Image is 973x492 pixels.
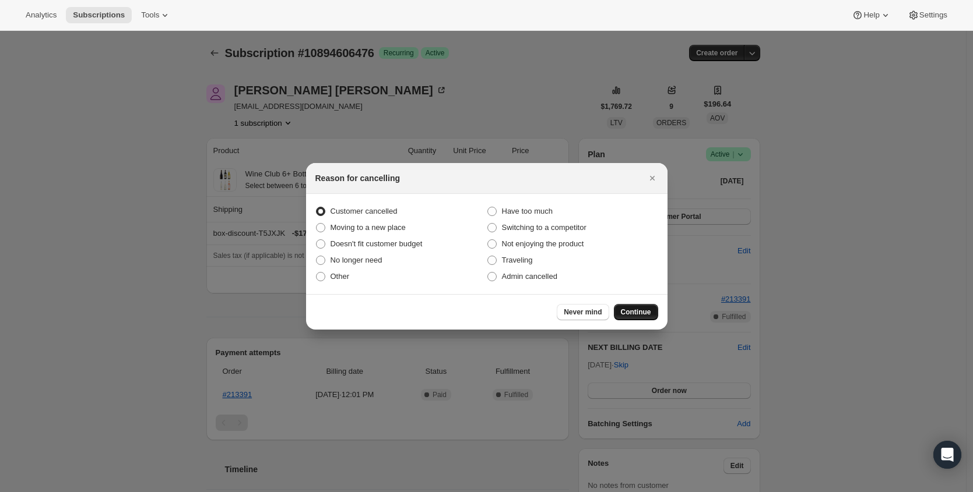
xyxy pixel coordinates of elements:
span: Admin cancelled [502,272,557,281]
button: Analytics [19,7,64,23]
h2: Reason for cancelling [315,172,400,184]
span: Traveling [502,256,533,264]
span: Help [863,10,879,20]
button: Continue [614,304,658,320]
span: Other [331,272,350,281]
button: Tools [134,7,178,23]
span: Subscriptions [73,10,125,20]
button: Never mind [557,304,609,320]
div: Open Intercom Messenger [933,441,961,469]
button: Subscriptions [66,7,132,23]
button: Close [644,170,661,186]
span: Never mind [564,307,602,317]
span: Continue [621,307,651,317]
span: Tools [141,10,159,20]
button: Settings [901,7,954,23]
span: Doesn't fit customer budget [331,239,423,248]
span: No longer need [331,256,382,264]
span: Settings [919,10,947,20]
button: Help [845,7,898,23]
span: Moving to a new place [331,223,406,232]
span: Switching to a competitor [502,223,586,232]
span: Not enjoying the product [502,239,584,248]
span: Analytics [26,10,57,20]
span: Customer cancelled [331,207,398,215]
span: Have too much [502,207,553,215]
